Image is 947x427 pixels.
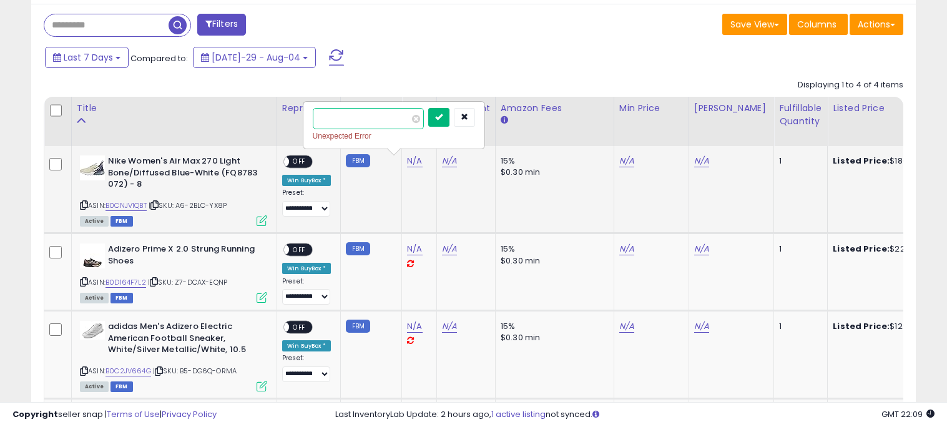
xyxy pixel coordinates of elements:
div: Min Price [619,102,684,115]
div: Fulfillment Cost [442,102,490,128]
span: FBM [110,293,133,303]
b: Adizero Prime X 2.0 Strung Running Shoes [108,243,260,270]
b: Listed Price: [833,155,890,167]
small: FBM [346,154,370,167]
span: FBM [110,216,133,227]
small: Amazon Fees. [501,115,508,126]
div: Win BuyBox * [282,263,331,274]
span: OFF [289,322,309,333]
div: $0.30 min [501,255,604,267]
span: All listings currently available for purchase on Amazon [80,381,109,392]
div: Title [77,102,272,115]
div: ASIN: [80,155,267,225]
span: 2025-08-12 22:09 GMT [881,408,935,420]
b: Listed Price: [833,320,890,332]
span: [DATE]-29 - Aug-04 [212,51,300,64]
a: N/A [442,320,457,333]
a: N/A [407,243,422,255]
img: 31T1WmZh-iL._SL40_.jpg [80,155,105,180]
div: Win BuyBox * [282,175,331,186]
div: Preset: [282,354,331,382]
a: N/A [442,243,457,255]
button: Actions [850,14,903,35]
button: Columns [789,14,848,35]
div: Preset: [282,189,331,217]
span: | SKU: A6-2BLC-YX8P [149,200,227,210]
span: OFF [289,157,309,167]
span: All listings currently available for purchase on Amazon [80,293,109,303]
div: Repricing [282,102,335,115]
div: Displaying 1 to 4 of 4 items [798,79,903,91]
a: N/A [694,320,709,333]
span: FBM [110,381,133,392]
div: $129.99 [833,321,936,332]
div: Last InventoryLab Update: 2 hours ago, not synced. [335,409,935,421]
strong: Copyright [12,408,58,420]
a: B0D164F7L2 [105,277,146,288]
div: Fulfillable Quantity [779,102,822,128]
a: B0CNJV1QBT [105,200,147,211]
div: $229.95 [833,243,936,255]
a: 1 active listing [491,408,546,420]
span: Columns [797,18,837,31]
button: Save View [722,14,787,35]
a: B0C2JV664G [105,366,151,376]
a: N/A [619,155,634,167]
img: 31dimZ+60NL._SL40_.jpg [80,321,105,340]
span: OFF [289,245,309,255]
span: All listings currently available for purchase on Amazon [80,216,109,227]
a: N/A [442,155,457,167]
b: Nike Women's Air Max 270 Light Bone/Diffused Blue-White (FQ8783 072) - 8 [108,155,260,194]
a: N/A [619,320,634,333]
div: $0.30 min [501,167,604,178]
img: 31p9TKPOrPL._SL40_.jpg [80,243,105,268]
b: Listed Price: [833,243,890,255]
a: N/A [619,243,634,255]
div: ASIN: [80,243,267,302]
div: 1 [779,155,818,167]
small: FBM [346,320,370,333]
a: N/A [694,243,709,255]
small: FBM [346,242,370,255]
div: 1 [779,243,818,255]
div: Listed Price [833,102,941,115]
div: 15% [501,321,604,332]
button: Filters [197,14,246,36]
div: Preset: [282,277,331,305]
button: Last 7 Days [45,47,129,68]
a: Privacy Policy [162,408,217,420]
div: 15% [501,155,604,167]
button: [DATE]-29 - Aug-04 [193,47,316,68]
a: Terms of Use [107,408,160,420]
a: N/A [407,320,422,333]
span: | SKU: B5-DG6Q-ORMA [153,366,237,376]
div: $0.30 min [501,332,604,343]
b: adidas Men's Adizero Electric American Football Sneaker, White/Silver Metallic/White, 10.5 [108,321,260,359]
a: N/A [694,155,709,167]
span: | SKU: Z7-DCAX-EQNP [148,277,227,287]
div: 1 [779,321,818,332]
span: Compared to: [130,52,188,64]
div: 15% [501,243,604,255]
div: Amazon Fees [501,102,609,115]
div: [PERSON_NAME] [694,102,768,115]
div: Win BuyBox * [282,340,331,351]
span: Last 7 Days [64,51,113,64]
a: N/A [407,155,422,167]
div: seller snap | | [12,409,217,421]
div: $186.00 [833,155,936,167]
div: Unexpected Error [313,130,475,142]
